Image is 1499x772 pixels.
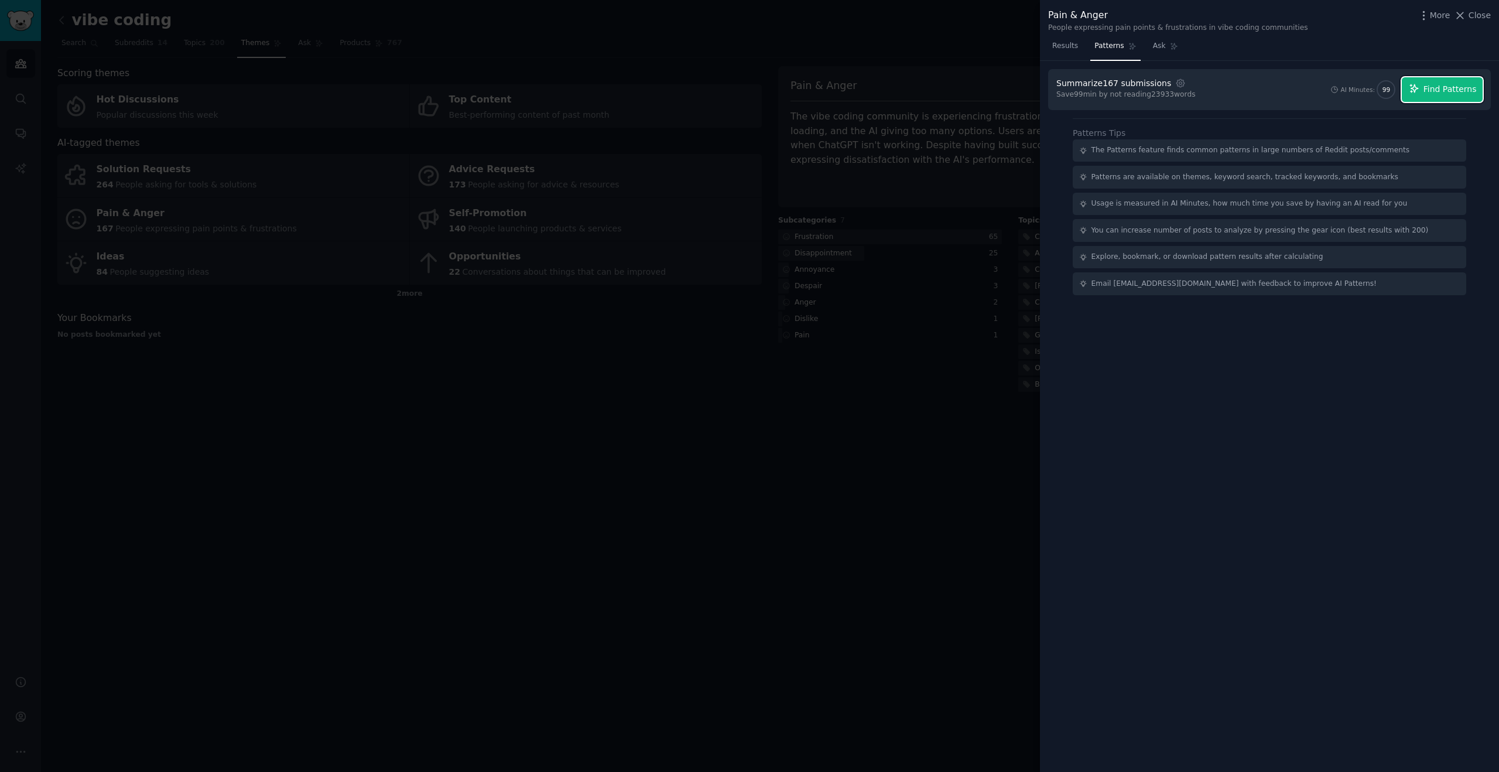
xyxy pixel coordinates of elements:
[1423,83,1477,95] span: Find Patterns
[1091,172,1398,183] div: Patterns are available on themes, keyword search, tracked keywords, and bookmarks
[1091,226,1429,236] div: You can increase number of posts to analyze by pressing the gear icon (best results with 200)
[1454,9,1491,22] button: Close
[1418,9,1450,22] button: More
[1091,252,1323,262] div: Explore, bookmark, or download pattern results after calculating
[1430,9,1450,22] span: More
[1056,77,1171,90] div: Summarize 167 submissions
[1056,90,1196,100] div: Save 99 min by not reading 23933 words
[1048,37,1082,61] a: Results
[1149,37,1182,61] a: Ask
[1091,199,1408,209] div: Usage is measured in AI Minutes, how much time you save by having an AI read for you
[1094,41,1124,52] span: Patterns
[1052,41,1078,52] span: Results
[1402,77,1483,102] button: Find Patterns
[1048,8,1308,23] div: Pain & Anger
[1382,86,1390,94] span: 99
[1073,128,1125,138] label: Patterns Tips
[1340,86,1375,94] div: AI Minutes:
[1091,279,1377,289] div: Email [EMAIL_ADDRESS][DOMAIN_NAME] with feedback to improve AI Patterns!
[1091,145,1410,156] div: The Patterns feature finds common patterns in large numbers of Reddit posts/comments
[1469,9,1491,22] span: Close
[1090,37,1140,61] a: Patterns
[1153,41,1166,52] span: Ask
[1048,23,1308,33] div: People expressing pain points & frustrations in vibe coding communities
